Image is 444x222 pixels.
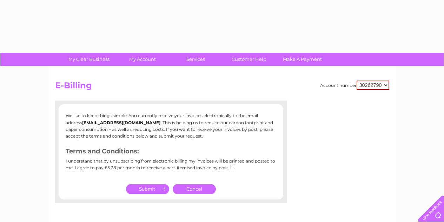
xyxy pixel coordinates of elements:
[66,159,276,175] div: I understand that by unsubscribing from electronic billing my invoices will be printed and posted...
[60,53,118,66] a: My Clear Business
[320,81,389,90] div: Account number
[173,184,216,194] a: Cancel
[113,53,171,66] a: My Account
[82,120,160,125] b: [EMAIL_ADDRESS][DOMAIN_NAME]
[55,81,389,94] h2: E-Billing
[220,53,278,66] a: Customer Help
[66,146,276,159] h3: Terms and Conditions:
[167,53,225,66] a: Services
[126,184,169,194] input: Submit
[66,112,276,139] p: We like to keep things simple. You currently receive your invoices electronically to the email ad...
[273,53,331,66] a: Make A Payment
